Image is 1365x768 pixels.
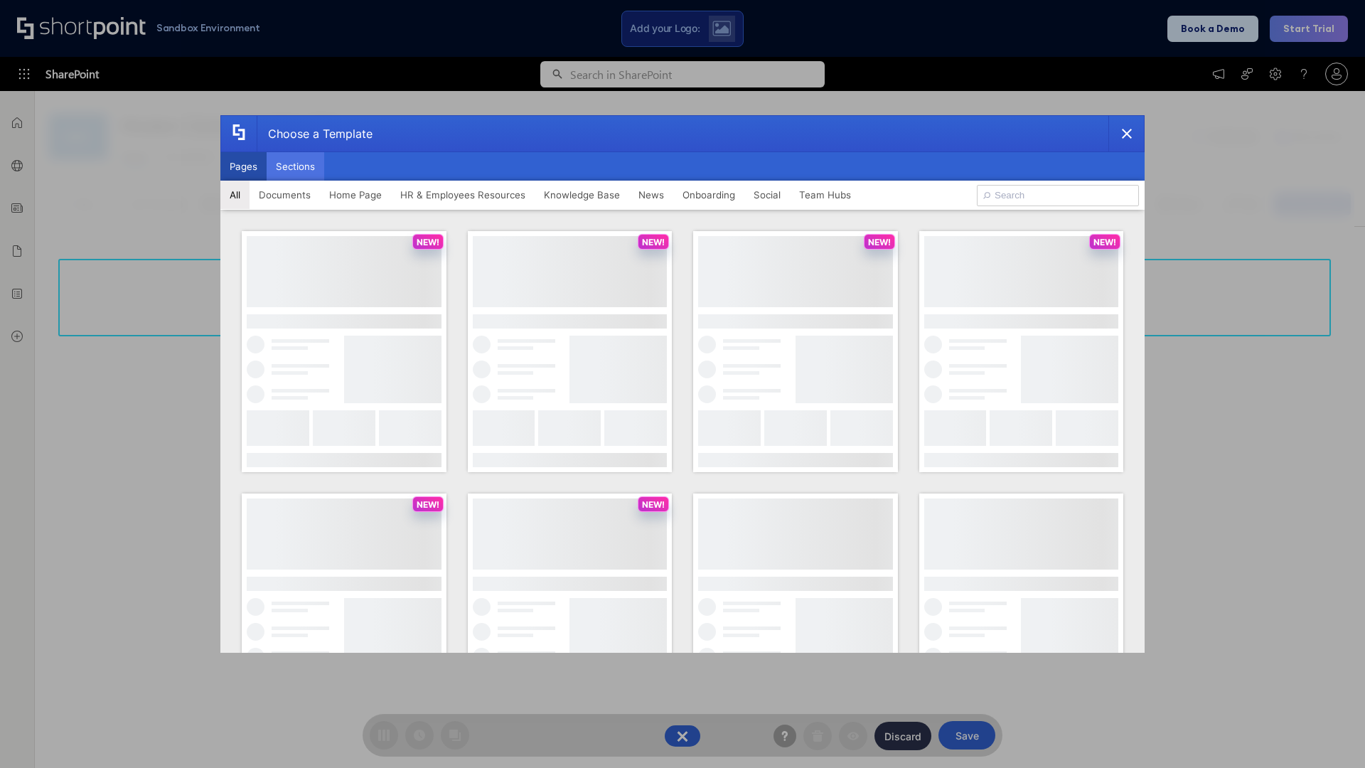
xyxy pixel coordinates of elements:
[220,152,267,181] button: Pages
[417,237,439,247] p: NEW!
[1093,237,1116,247] p: NEW!
[629,181,673,209] button: News
[250,181,320,209] button: Documents
[1294,700,1365,768] iframe: Chat Widget
[267,152,324,181] button: Sections
[320,181,391,209] button: Home Page
[744,181,790,209] button: Social
[220,181,250,209] button: All
[417,499,439,510] p: NEW!
[220,115,1145,653] div: template selector
[642,237,665,247] p: NEW!
[535,181,629,209] button: Knowledge Base
[977,185,1139,206] input: Search
[790,181,860,209] button: Team Hubs
[868,237,891,247] p: NEW!
[257,116,373,151] div: Choose a Template
[673,181,744,209] button: Onboarding
[391,181,535,209] button: HR & Employees Resources
[642,499,665,510] p: NEW!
